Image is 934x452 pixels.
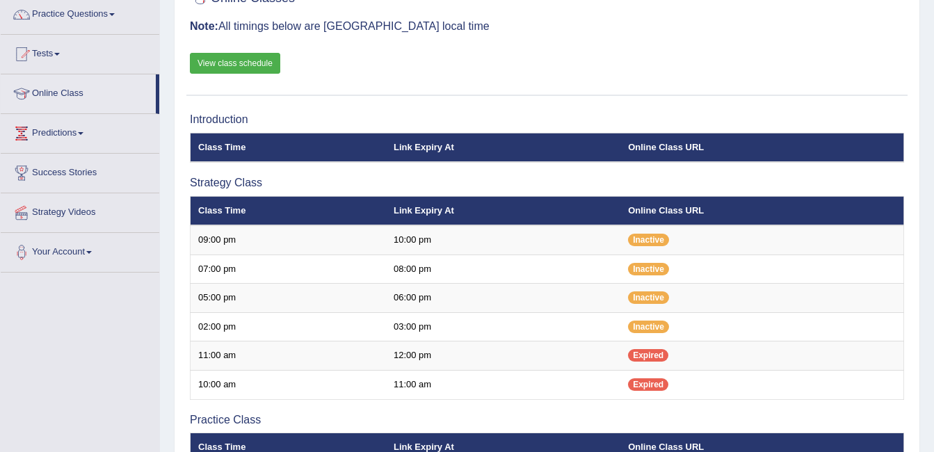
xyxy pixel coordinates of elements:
a: View class schedule [190,53,280,74]
th: Class Time [191,133,386,162]
td: 08:00 pm [386,255,620,284]
td: 11:00 am [386,371,620,400]
td: 10:00 pm [386,225,620,255]
h3: Introduction [190,113,904,126]
a: Success Stories [1,154,159,188]
th: Online Class URL [620,133,903,162]
td: 11:00 am [191,341,386,371]
span: Inactive [628,291,669,304]
a: Tests [1,35,159,70]
h3: All timings below are [GEOGRAPHIC_DATA] local time [190,20,904,33]
b: Note: [190,20,218,32]
th: Online Class URL [620,196,903,225]
a: Your Account [1,233,159,268]
td: 02:00 pm [191,312,386,341]
th: Link Expiry At [386,133,620,162]
h3: Practice Class [190,414,904,426]
span: Inactive [628,234,669,246]
td: 12:00 pm [386,341,620,371]
a: Strategy Videos [1,193,159,228]
td: 09:00 pm [191,225,386,255]
td: 06:00 pm [386,284,620,313]
a: Predictions [1,114,159,149]
h3: Strategy Class [190,177,904,189]
span: Expired [628,349,668,362]
td: 03:00 pm [386,312,620,341]
td: 07:00 pm [191,255,386,284]
th: Link Expiry At [386,196,620,225]
th: Class Time [191,196,386,225]
span: Inactive [628,321,669,333]
span: Expired [628,378,668,391]
td: 05:00 pm [191,284,386,313]
span: Inactive [628,263,669,275]
a: Online Class [1,74,156,109]
td: 10:00 am [191,371,386,400]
